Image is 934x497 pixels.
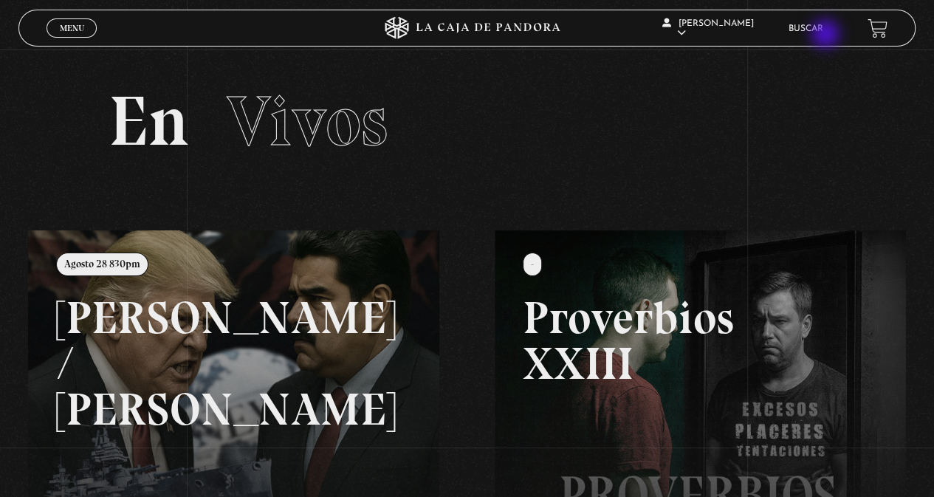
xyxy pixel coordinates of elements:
[868,18,887,38] a: View your shopping cart
[55,36,89,47] span: Cerrar
[662,19,754,38] span: [PERSON_NAME]
[227,79,388,163] span: Vivos
[60,24,84,32] span: Menu
[789,24,823,33] a: Buscar
[109,86,826,157] h2: En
